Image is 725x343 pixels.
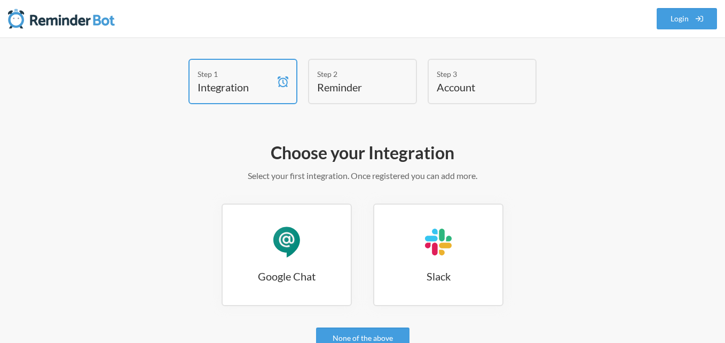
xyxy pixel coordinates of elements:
h4: Integration [198,80,272,95]
h3: Google Chat [223,269,351,284]
div: Step 2 [317,68,392,80]
p: Select your first integration. Once registered you can add more. [53,169,672,182]
a: Login [657,8,718,29]
div: Step 1 [198,68,272,80]
h3: Slack [374,269,502,284]
div: Step 3 [437,68,511,80]
h2: Choose your Integration [53,142,672,164]
h4: Account [437,80,511,95]
img: Reminder Bot [8,8,115,29]
h4: Reminder [317,80,392,95]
